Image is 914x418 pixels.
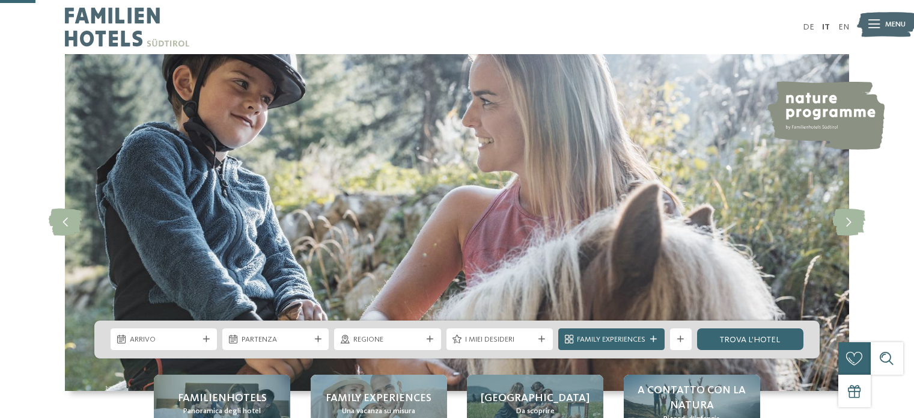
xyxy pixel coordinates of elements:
span: Regione [353,334,422,345]
span: Panoramica degli hotel [183,406,261,417]
img: nature programme by Familienhotels Südtirol [766,81,885,150]
span: Una vacanza su misura [342,406,415,417]
span: Da scoprire [516,406,555,417]
a: EN [838,23,849,31]
a: DE [803,23,814,31]
span: [GEOGRAPHIC_DATA] [481,391,590,406]
span: Arrivo [130,334,198,345]
img: Family hotel Alto Adige: the happy family places! [65,54,849,391]
span: I miei desideri [465,334,534,345]
span: Menu [885,19,906,30]
a: trova l’hotel [697,328,803,350]
span: Family Experiences [577,334,645,345]
span: A contatto con la natura [635,383,749,413]
span: Partenza [242,334,310,345]
a: IT [822,23,830,31]
span: Family experiences [326,391,431,406]
span: Familienhotels [178,391,267,406]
